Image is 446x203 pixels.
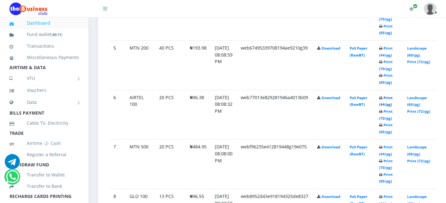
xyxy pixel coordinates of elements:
[322,95,340,100] a: Download
[407,59,430,64] a: Print (72/pg)
[9,94,79,110] a: Data
[110,40,125,89] td: 5
[409,6,414,11] i: Renew/Upgrade Subscription
[322,145,340,149] a: Download
[413,4,418,9] span: Renew/Upgrade Subscription
[407,158,430,163] a: Print (72/pg)
[350,95,367,107] a: PoS Paper (RawBT)
[9,116,79,130] a: Cable TV, Electricity
[155,139,185,188] td: 20 PCS
[379,122,393,134] a: Print (85/pg)
[53,32,61,37] b: 89.71
[211,90,236,139] td: [DATE] 08:08:32 PM
[350,46,367,57] a: PoS Paper (RawBT)
[211,40,236,89] td: [DATE] 08:08:59 PM
[186,139,210,188] td: ₦484.95
[51,32,63,37] small: [ ]
[110,90,125,139] td: 6
[5,159,20,169] a: Chat for support
[9,50,79,65] a: Miscellaneous Payments
[322,194,340,199] a: Download
[126,139,155,188] td: MTN 500
[379,109,393,121] a: Print (70/pg)
[110,139,125,188] td: 7
[9,16,79,30] a: Dashboard
[237,40,313,89] td: web67495339708194ae9210g39
[126,40,155,89] td: MTN 200
[9,3,47,15] img: Logo
[155,90,185,139] td: 20 PCS
[350,145,367,156] a: PoS Paper (RawBT)
[9,179,79,194] a: Transfer to Bank
[407,109,430,114] a: Print (72/pg)
[186,90,210,139] td: ₦96.38
[9,39,79,53] a: Transactions
[407,46,427,57] a: Landscape (60/pg)
[407,145,427,156] a: Landscape (60/pg)
[9,168,79,182] a: Transfer to Wallet
[6,174,19,184] a: Chat for support
[9,27,79,42] a: Fund wallet[89.71]
[9,136,79,151] a: Airtime -2- Cash
[379,172,393,184] a: Print (85/pg)
[237,90,313,139] td: web77013e829281946a4013b09
[322,46,340,51] a: Download
[155,40,185,89] td: 40 PCS
[379,46,393,57] a: Print (44/pg)
[379,158,393,170] a: Print (70/pg)
[237,139,313,188] td: webf96235e412819448g19e075
[407,95,427,107] a: Landscape (60/pg)
[379,95,393,107] a: Print (44/pg)
[9,70,79,86] a: VTU
[126,90,155,139] td: AIRTEL 100
[379,24,393,35] a: Print (85/pg)
[379,59,393,71] a: Print (70/pg)
[379,73,393,85] a: Print (85/pg)
[186,40,210,89] td: ₦193.98
[9,83,79,98] a: Vouchers
[424,3,437,15] img: User
[9,147,79,162] a: Register a Referral
[379,145,393,156] a: Print (44/pg)
[211,139,236,188] td: [DATE] 08:08:00 PM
